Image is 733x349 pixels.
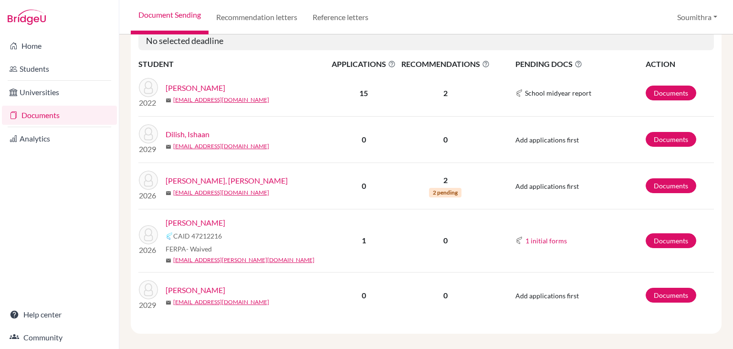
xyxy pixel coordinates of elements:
[646,132,696,147] a: Documents
[362,181,366,190] b: 0
[362,135,366,144] b: 0
[166,144,171,150] span: mail
[166,217,225,229] a: [PERSON_NAME]
[2,305,117,324] a: Help center
[2,328,117,347] a: Community
[515,182,579,190] span: Add applications first
[139,97,158,109] p: 2022
[359,88,368,98] b: 15
[429,188,461,197] span: 2 pending
[398,58,492,70] span: RECOMMENDATIONS
[398,87,492,99] p: 2
[2,106,117,125] a: Documents
[139,299,158,311] p: 2029
[138,32,714,50] h5: No selected deadline
[166,190,171,196] span: mail
[139,78,158,97] img: Cariappa, Ishaan
[330,58,398,70] span: APPLICATIONS
[398,235,492,246] p: 0
[2,59,117,78] a: Students
[525,88,591,98] span: School midyear report
[398,290,492,301] p: 0
[186,245,212,253] span: - Waived
[139,190,158,201] p: 2026
[166,129,209,140] a: Dilish, Ishaan
[139,244,158,256] p: 2026
[166,300,171,305] span: mail
[2,129,117,148] a: Analytics
[166,244,212,254] span: FERPA
[2,83,117,102] a: Universities
[166,284,225,296] a: [PERSON_NAME]
[166,175,288,186] a: [PERSON_NAME], [PERSON_NAME]
[166,82,225,94] a: [PERSON_NAME]
[166,98,171,103] span: mail
[525,235,567,246] button: 1 initial forms
[2,36,117,55] a: Home
[166,232,173,240] img: Common App logo
[139,280,158,299] img: Sinha, Ishaan
[515,89,523,97] img: Common App logo
[166,258,171,263] span: mail
[173,231,222,241] span: CAID 47212216
[139,124,158,143] img: Dilish, Ishaan
[173,298,269,306] a: [EMAIL_ADDRESS][DOMAIN_NAME]
[646,178,696,193] a: Documents
[515,237,523,244] img: Common App logo
[173,188,269,197] a: [EMAIL_ADDRESS][DOMAIN_NAME]
[139,225,158,244] img: Roy, Ishaan
[646,86,696,100] a: Documents
[515,136,579,144] span: Add applications first
[139,171,158,190] img: Nikhil Yathiraj, Ishaan
[362,291,366,300] b: 0
[173,142,269,151] a: [EMAIL_ADDRESS][DOMAIN_NAME]
[398,134,492,145] p: 0
[8,10,46,25] img: Bridge-U
[362,236,366,245] b: 1
[646,288,696,303] a: Documents
[515,58,645,70] span: PENDING DOCS
[173,96,269,104] a: [EMAIL_ADDRESS][DOMAIN_NAME]
[515,292,579,300] span: Add applications first
[646,233,696,248] a: Documents
[645,58,714,70] th: ACTION
[139,143,158,155] p: 2029
[673,8,722,26] button: Soumithra
[173,256,314,264] a: [EMAIL_ADDRESS][PERSON_NAME][DOMAIN_NAME]
[138,58,329,70] th: STUDENT
[398,174,492,186] p: 2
